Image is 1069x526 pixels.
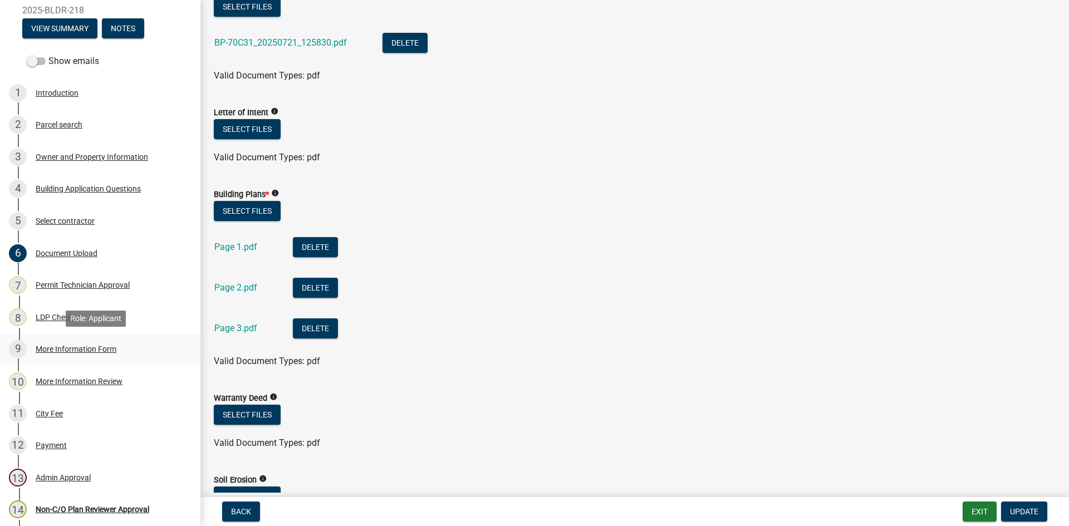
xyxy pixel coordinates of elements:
[214,191,269,199] label: Building Plans
[383,38,428,49] wm-modal-confirm: Delete Document
[27,55,99,68] label: Show emails
[214,282,257,293] a: Page 2.pdf
[214,486,281,507] button: Select files
[9,148,27,166] div: 3
[22,18,97,38] button: View Summary
[36,441,67,449] div: Payment
[1001,502,1047,522] button: Update
[293,278,338,298] button: Delete
[222,502,260,522] button: Back
[36,185,141,193] div: Building Application Questions
[293,283,338,294] wm-modal-confirm: Delete Document
[36,313,73,321] div: LDP Check
[214,437,320,448] span: Valid Document Types: pdf
[293,243,338,253] wm-modal-confirm: Delete Document
[271,189,279,197] i: info
[9,276,27,294] div: 7
[22,5,178,16] span: 2025-BLDR-218
[9,340,27,358] div: 9
[36,474,91,481] div: Admin Approval
[214,37,347,48] a: BP-70C31_20250721_125830.pdf
[36,121,82,129] div: Parcel search
[214,70,320,81] span: Valid Document Types: pdf
[1010,507,1038,516] span: Update
[36,410,63,417] div: City Fee
[214,356,320,366] span: Valid Document Types: pdf
[269,393,277,401] i: info
[36,249,97,257] div: Document Upload
[214,109,268,117] label: Letter of Intent
[36,217,95,225] div: Select contractor
[102,24,144,33] wm-modal-confirm: Notes
[36,505,149,513] div: Non-C/O Plan Reviewer Approval
[293,237,338,257] button: Delete
[36,281,130,289] div: Permit Technician Approval
[963,502,997,522] button: Exit
[259,475,267,483] i: info
[9,436,27,454] div: 12
[102,18,144,38] button: Notes
[214,201,281,221] button: Select files
[9,372,27,390] div: 10
[9,405,27,422] div: 11
[214,242,257,252] a: Page 1.pdf
[9,308,27,326] div: 8
[36,345,116,353] div: More Information Form
[214,152,320,163] span: Valid Document Types: pdf
[214,119,281,139] button: Select files
[9,469,27,486] div: 13
[36,89,79,97] div: Introduction
[214,405,281,425] button: Select files
[9,212,27,230] div: 5
[293,324,338,335] wm-modal-confirm: Delete Document
[36,153,148,161] div: Owner and Property Information
[9,180,27,198] div: 4
[9,244,27,262] div: 6
[9,500,27,518] div: 14
[214,323,257,333] a: Page 3.pdf
[22,24,97,33] wm-modal-confirm: Summary
[293,318,338,338] button: Delete
[383,33,428,53] button: Delete
[271,107,278,115] i: info
[214,395,267,402] label: Warranty Deed
[9,116,27,134] div: 2
[214,476,257,484] label: Soil Erosion
[9,84,27,102] div: 1
[231,507,251,516] span: Back
[36,377,122,385] div: More Information Review
[66,311,126,327] div: Role: Applicant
